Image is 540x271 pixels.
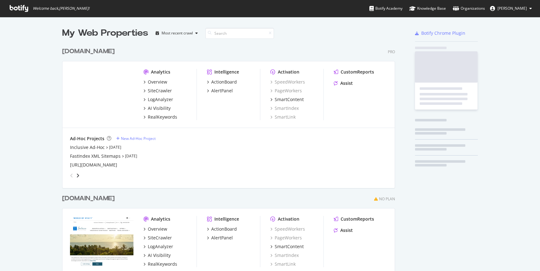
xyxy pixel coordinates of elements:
a: SmartIndex [270,105,299,111]
span: Welcome back, [PERSON_NAME] ! [33,6,89,11]
a: [DATE] [125,153,137,159]
div: RealKeywords [148,261,177,267]
input: Search [205,28,274,39]
button: Most recent crawl [153,28,200,38]
div: Activation [278,69,299,75]
a: PageWorkers [270,88,302,94]
div: My Web Properties [62,27,148,39]
a: CustomReports [334,216,374,222]
div: Intelligence [214,216,239,222]
div: SiteCrawler [148,88,172,94]
img: hyattinclusivecollection.com [70,216,133,267]
a: AlertPanel [207,88,233,94]
a: SpeedWorkers [270,226,305,232]
a: PageWorkers [270,235,302,241]
div: Knowledge Base [409,5,446,12]
div: [DOMAIN_NAME] [62,194,115,203]
a: Overview [143,226,167,232]
div: LogAnalyzer [148,96,173,103]
div: Analytics [151,69,170,75]
button: [PERSON_NAME] [485,3,537,13]
a: RealKeywords [143,261,177,267]
a: SiteCrawler [143,88,172,94]
span: Alanna Jennings [497,6,527,11]
a: SpeedWorkers [270,79,305,85]
a: SmartContent [270,96,304,103]
div: Botify Chrome Plugin [421,30,465,36]
a: CustomReports [334,69,374,75]
img: hyatt.com [70,69,133,120]
div: Analytics [151,216,170,222]
div: Pro [388,49,395,54]
a: [DOMAIN_NAME] [62,194,117,203]
div: CustomReports [341,216,374,222]
a: AI Visibility [143,105,171,111]
a: LogAnalyzer [143,243,173,250]
div: SmartContent [275,243,304,250]
div: SmartContent [275,96,304,103]
div: New Ad-Hoc Project [121,136,156,141]
div: CustomReports [341,69,374,75]
div: SiteCrawler [148,235,172,241]
a: SmartLink [270,261,296,267]
div: angle-right [76,172,80,179]
div: AlertPanel [211,235,233,241]
a: AlertPanel [207,235,233,241]
div: No Plan [379,196,395,202]
div: Ad-Hoc Projects [70,135,104,142]
div: Overview [148,226,167,232]
div: Assist [340,227,353,233]
a: AI Visibility [143,252,171,258]
a: RealKeywords [143,114,177,120]
a: FastIndex XML Sitemaps [70,153,121,159]
a: [URL][DOMAIN_NAME] [70,162,117,168]
div: AI Visibility [148,252,171,258]
div: ActionBoard [211,226,237,232]
div: LogAnalyzer [148,243,173,250]
div: Activation [278,216,299,222]
a: SmartLink [270,114,296,120]
div: Assist [340,80,353,86]
a: LogAnalyzer [143,96,173,103]
a: ActionBoard [207,79,237,85]
div: Overview [148,79,167,85]
div: Most recent crawl [162,31,193,35]
div: Intelligence [214,69,239,75]
a: Assist [334,80,353,86]
a: [DATE] [109,145,121,150]
div: AlertPanel [211,88,233,94]
div: angle-left [67,171,76,181]
a: ActionBoard [207,226,237,232]
div: RealKeywords [148,114,177,120]
div: Organizations [453,5,485,12]
div: ActionBoard [211,79,237,85]
a: Assist [334,227,353,233]
div: Botify Academy [369,5,402,12]
a: Inclusive Ad-Hoc [70,144,105,151]
a: Overview [143,79,167,85]
div: AI Visibility [148,105,171,111]
a: SmartIndex [270,252,299,258]
a: Botify Chrome Plugin [415,30,465,36]
a: New Ad-Hoc Project [116,136,156,141]
a: [DOMAIN_NAME] [62,47,117,56]
a: SmartContent [270,243,304,250]
a: SiteCrawler [143,235,172,241]
div: [DOMAIN_NAME] [62,47,115,56]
